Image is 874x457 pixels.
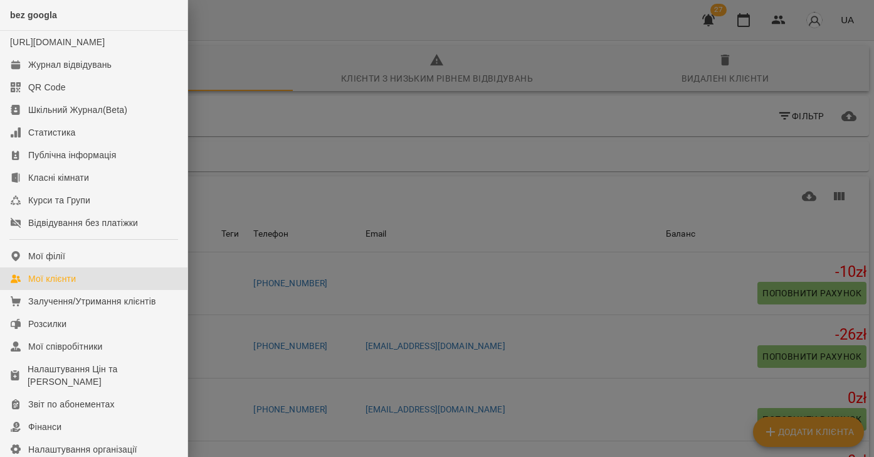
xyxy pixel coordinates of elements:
[28,295,156,308] div: Залучення/Утримання клієнтів
[10,37,105,47] a: [URL][DOMAIN_NAME]
[28,126,76,139] div: Статистика
[28,398,115,411] div: Звіт по абонементах
[28,272,76,285] div: Мої клієнти
[28,171,89,184] div: Класні кімнати
[28,318,66,330] div: Розсилки
[28,250,65,262] div: Мої філії
[28,421,61,433] div: Фінанси
[28,58,112,71] div: Журнал відвідувань
[28,340,103,353] div: Мої співробітники
[28,217,138,229] div: Відвідування без платіжки
[28,363,177,388] div: Налаштування Цін та [PERSON_NAME]
[28,149,116,161] div: Публічна інформація
[28,443,137,456] div: Налаштування організації
[28,194,90,207] div: Курси та Групи
[10,10,57,20] span: bez googla
[28,81,66,94] div: QR Code
[28,104,127,116] div: Шкільний Журнал(Beta)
